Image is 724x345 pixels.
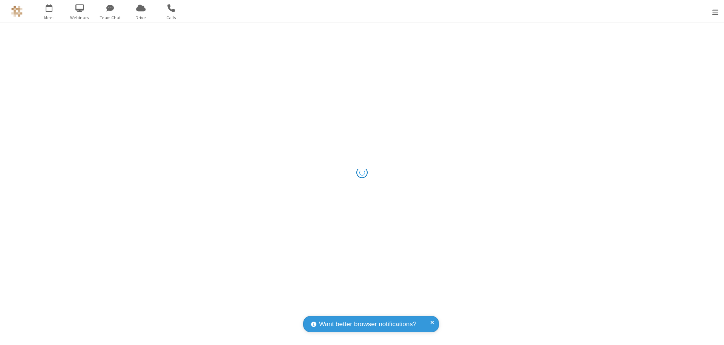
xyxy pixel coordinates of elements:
[157,14,186,21] span: Calls
[127,14,155,21] span: Drive
[66,14,94,21] span: Webinars
[11,6,23,17] img: QA Selenium DO NOT DELETE OR CHANGE
[35,14,63,21] span: Meet
[96,14,124,21] span: Team Chat
[319,319,416,329] span: Want better browser notifications?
